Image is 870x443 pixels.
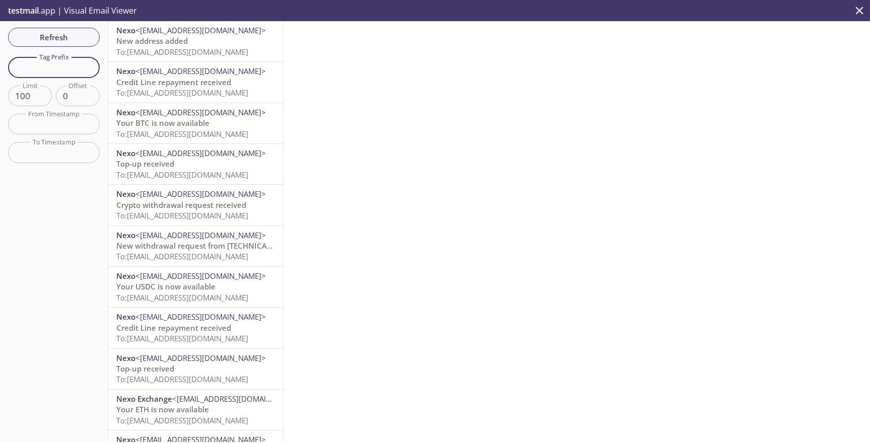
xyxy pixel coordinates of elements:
[116,312,135,322] span: Nexo
[116,374,248,384] span: To: [EMAIL_ADDRESS][DOMAIN_NAME]
[108,308,283,348] div: Nexo<[EMAIL_ADDRESS][DOMAIN_NAME]>Credit Line repayment receivedTo:[EMAIL_ADDRESS][DOMAIN_NAME]
[116,404,209,414] span: Your ETH is now available
[116,159,174,169] span: Top-up received
[116,107,135,117] span: Nexo
[116,148,135,158] span: Nexo
[116,323,231,333] span: Credit Line repayment received
[135,25,266,35] span: <[EMAIL_ADDRESS][DOMAIN_NAME]>
[108,390,283,430] div: Nexo Exchange<[EMAIL_ADDRESS][DOMAIN_NAME]>Your ETH is now availableTo:[EMAIL_ADDRESS][DOMAIN_NAME]
[116,333,248,343] span: To: [EMAIL_ADDRESS][DOMAIN_NAME]
[135,230,266,240] span: <[EMAIL_ADDRESS][DOMAIN_NAME]>
[108,267,283,307] div: Nexo<[EMAIL_ADDRESS][DOMAIN_NAME]>Your USDC is now availableTo:[EMAIL_ADDRESS][DOMAIN_NAME]
[116,394,172,404] span: Nexo Exchange
[116,271,135,281] span: Nexo
[16,31,92,44] span: Refresh
[116,129,248,139] span: To: [EMAIL_ADDRESS][DOMAIN_NAME]
[116,25,135,35] span: Nexo
[108,103,283,143] div: Nexo<[EMAIL_ADDRESS][DOMAIN_NAME]>Your BTC is now availableTo:[EMAIL_ADDRESS][DOMAIN_NAME]
[116,36,188,46] span: New address added
[116,200,246,210] span: Crypto withdrawal request received
[135,189,266,199] span: <[EMAIL_ADDRESS][DOMAIN_NAME]>
[116,66,135,76] span: Nexo
[135,312,266,322] span: <[EMAIL_ADDRESS][DOMAIN_NAME]>
[116,189,135,199] span: Nexo
[135,107,266,117] span: <[EMAIL_ADDRESS][DOMAIN_NAME]>
[108,226,283,266] div: Nexo<[EMAIL_ADDRESS][DOMAIN_NAME]>New withdrawal request from [TECHNICAL_ID] - [DATE] 07:55:55 (C...
[116,251,248,261] span: To: [EMAIL_ADDRESS][DOMAIN_NAME]
[116,281,215,291] span: Your USDC is now available
[135,271,266,281] span: <[EMAIL_ADDRESS][DOMAIN_NAME]>
[116,210,248,220] span: To: [EMAIL_ADDRESS][DOMAIN_NAME]
[116,292,248,303] span: To: [EMAIL_ADDRESS][DOMAIN_NAME]
[116,415,248,425] span: To: [EMAIL_ADDRESS][DOMAIN_NAME]
[135,353,266,363] span: <[EMAIL_ADDRESS][DOMAIN_NAME]>
[116,47,248,57] span: To: [EMAIL_ADDRESS][DOMAIN_NAME]
[108,185,283,225] div: Nexo<[EMAIL_ADDRESS][DOMAIN_NAME]>Crypto withdrawal request receivedTo:[EMAIL_ADDRESS][DOMAIN_NAME]
[116,77,231,87] span: Credit Line repayment received
[108,62,283,102] div: Nexo<[EMAIL_ADDRESS][DOMAIN_NAME]>Credit Line repayment receivedTo:[EMAIL_ADDRESS][DOMAIN_NAME]
[116,170,248,180] span: To: [EMAIL_ADDRESS][DOMAIN_NAME]
[116,118,209,128] span: Your BTC is now available
[116,353,135,363] span: Nexo
[116,241,368,251] span: New withdrawal request from [TECHNICAL_ID] - [DATE] 07:55:55 (CET)
[8,5,39,16] span: testmail
[135,148,266,158] span: <[EMAIL_ADDRESS][DOMAIN_NAME]>
[108,21,283,61] div: Nexo<[EMAIL_ADDRESS][DOMAIN_NAME]>New address addedTo:[EMAIL_ADDRESS][DOMAIN_NAME]
[135,66,266,76] span: <[EMAIL_ADDRESS][DOMAIN_NAME]>
[116,88,248,98] span: To: [EMAIL_ADDRESS][DOMAIN_NAME]
[116,363,174,374] span: Top-up received
[108,144,283,184] div: Nexo<[EMAIL_ADDRESS][DOMAIN_NAME]>Top-up receivedTo:[EMAIL_ADDRESS][DOMAIN_NAME]
[116,230,135,240] span: Nexo
[108,349,283,389] div: Nexo<[EMAIL_ADDRESS][DOMAIN_NAME]>Top-up receivedTo:[EMAIL_ADDRESS][DOMAIN_NAME]
[8,28,100,47] button: Refresh
[172,394,303,404] span: <[EMAIL_ADDRESS][DOMAIN_NAME]>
